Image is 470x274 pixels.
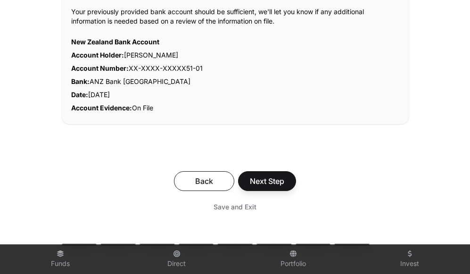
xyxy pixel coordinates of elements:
[71,91,88,99] span: Date:
[71,62,399,75] p: XX-XXXX-XXXXX51-01
[71,7,399,26] p: Your previously provided bank account should be sufficient, we'll let you know if any additional ...
[71,49,399,62] p: [PERSON_NAME]
[71,75,399,88] p: ANZ Bank [GEOGRAPHIC_DATA]
[6,247,115,272] a: Funds
[355,247,464,272] a: Invest
[71,51,124,59] span: Account Holder:
[71,64,129,72] span: Account Number:
[238,171,296,191] button: Next Step
[71,35,399,49] p: New Zealand Bank Account
[122,247,231,272] a: Direct
[186,175,223,187] span: Back
[71,101,399,115] p: On File
[71,77,90,85] span: Bank:
[71,88,399,101] p: [DATE]
[239,247,348,272] a: Portfolio
[202,199,268,216] button: Save and Exit
[174,171,234,191] button: Back
[214,202,256,212] span: Save and Exit
[250,175,284,187] span: Next Step
[71,104,132,112] span: Account Evidence:
[423,229,470,274] iframe: Chat Widget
